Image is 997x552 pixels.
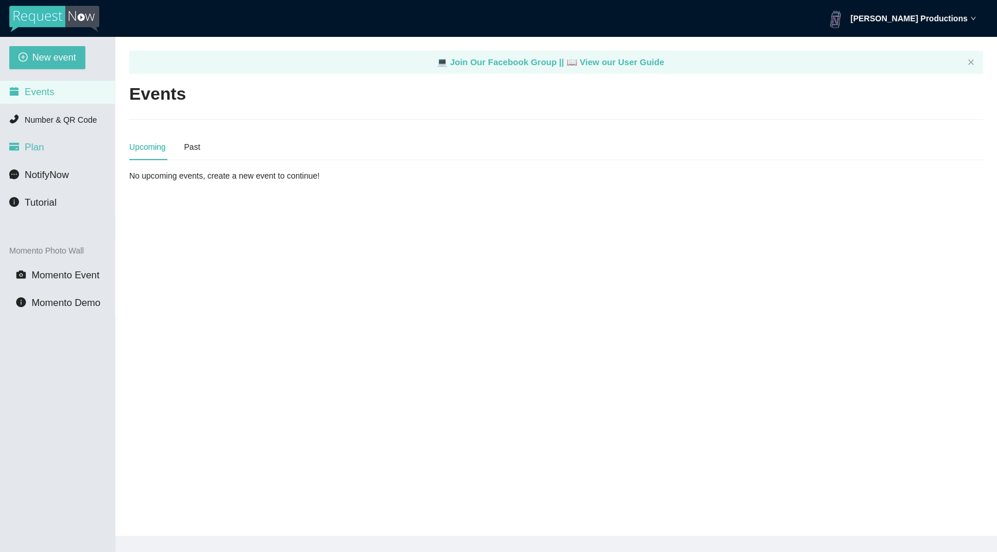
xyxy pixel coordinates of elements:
[25,142,44,153] span: Plan
[437,57,448,67] span: laptop
[129,169,408,182] div: No upcoming events, create a new event to continue!
[25,169,69,180] span: NotifyNow
[16,270,26,279] span: camera
[32,270,100,281] span: Momento Event
[970,16,976,21] span: down
[437,57,567,67] a: laptop Join Our Facebook Group ||
[25,197,57,208] span: Tutorial
[25,115,97,124] span: Number & QR Code
[826,10,845,28] img: ACg8ocIl3Am2v3EvQBs7DoxXVDyPwpc3-cGb4gNyhP4z5xYUOpicIdyBcA=s96-c
[567,57,578,67] span: laptop
[850,14,968,23] strong: [PERSON_NAME] Productions
[32,50,76,65] span: New event
[32,297,100,308] span: Momento Demo
[567,57,665,67] a: laptop View our User Guide
[129,141,166,153] div: Upcoming
[18,52,28,63] span: plus-circle
[968,59,974,66] button: close
[9,169,19,179] span: message
[9,142,19,152] span: credit-card
[9,114,19,124] span: phone
[16,297,26,307] span: info-circle
[9,86,19,96] span: calendar
[9,46,85,69] button: plus-circleNew event
[9,197,19,207] span: info-circle
[129,82,186,106] h2: Events
[25,86,54,97] span: Events
[184,141,200,153] div: Past
[9,6,99,32] img: RequestNow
